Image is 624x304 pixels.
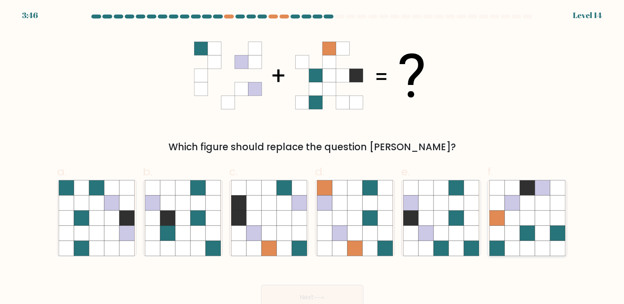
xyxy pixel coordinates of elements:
div: Level 14 [573,9,602,21]
span: c. [229,164,238,179]
span: f. [487,164,493,179]
div: Which figure should replace the question [PERSON_NAME]? [62,140,563,154]
span: e. [401,164,410,179]
span: a. [57,164,67,179]
span: b. [143,164,152,179]
div: 3:46 [22,9,38,21]
span: d. [315,164,324,179]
